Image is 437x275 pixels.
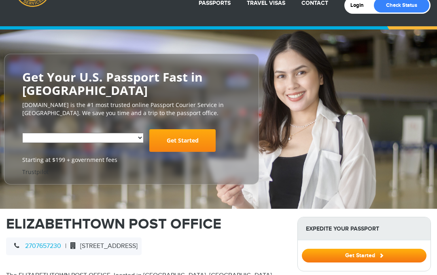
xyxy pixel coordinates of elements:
div: | [6,237,142,255]
span: [STREET_ADDRESS] [66,242,138,250]
a: Get Started [302,252,426,258]
a: Login [350,2,369,8]
h2: Get Your U.S. Passport Fast in [GEOGRAPHIC_DATA] [22,70,241,97]
a: 2707657230 [25,242,61,250]
a: Get Started [149,129,216,152]
a: Trustpilot [22,168,49,176]
span: Starting at $199 + government fees [22,156,241,164]
button: Get Started [302,249,426,262]
strong: Expedite Your Passport [298,217,431,240]
h1: ELIZABETHTOWN POST OFFICE [6,217,285,231]
p: [DOMAIN_NAME] is the #1 most trusted online Passport Courier Service in [GEOGRAPHIC_DATA]. We sav... [22,101,241,117]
